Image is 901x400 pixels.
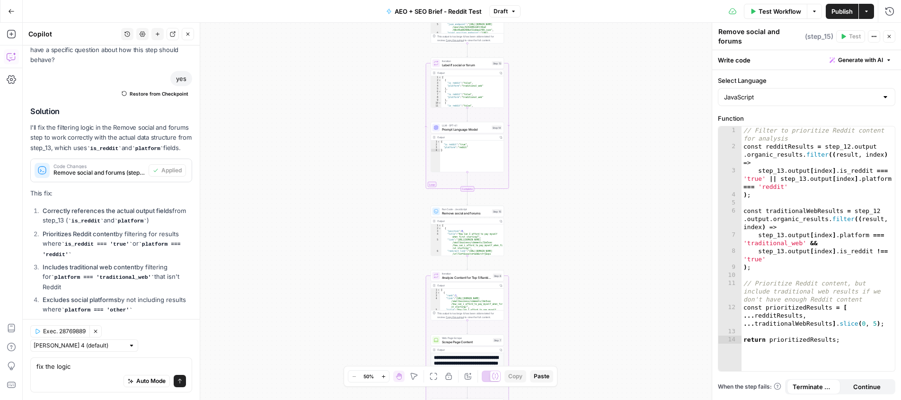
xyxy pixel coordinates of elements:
span: Copy [508,372,522,381]
div: 1 [431,141,441,143]
g: Edge from step_7 to step_8 [467,385,468,399]
div: 4 [431,85,442,88]
div: Complete [460,187,474,192]
span: AEO + SEO Brief - Reddit Test [395,7,482,16]
span: Generate with AI [838,56,883,64]
span: Paste [534,372,549,381]
span: Toggle code folding, rows 1 through 34 [439,76,442,79]
span: Auto Mode [136,377,166,385]
span: Analyze Content for Top 5 Ranking Pages [442,275,491,280]
code: platform === 'traditional_web' [51,275,154,280]
span: When the step fails: [718,382,781,391]
div: 7 [718,231,742,247]
code: platform [132,146,163,151]
div: Output [437,284,497,287]
span: Toggle code folding, rows 10 through 13 [439,102,442,105]
span: Toggle code folding, rows 2 through 5 [439,79,442,82]
div: Run Code · JavaScriptRemove social and forumsStep 15Output[ { "position":8, "title":"How Can I af... [431,206,504,256]
div: yes [170,71,192,86]
div: 2 [431,143,441,146]
div: This output is too large & has been abbreviated for review. to view the full content. [437,35,502,42]
textarea: fix the logic [36,362,186,371]
p: I'll fix the filtering logic in the Remove social and forums step to work correctly with the actu... [30,123,192,153]
p: This fix: [30,188,192,198]
div: 2 [431,79,442,82]
button: Copy [504,370,526,382]
div: IterationAnalyze Content for Top 5 Ranking PagesStep 6Output[ { "rank":1, "link":"[URL][DOMAIN_NA... [431,270,504,320]
span: Iteration [442,59,490,63]
div: 12 [431,107,442,110]
button: Publish [826,4,858,19]
span: Web Page Scrape [442,336,491,340]
div: Copilot [28,29,118,39]
span: Copy the output [446,316,464,319]
div: 2 [431,292,441,294]
span: Code Changes [53,164,145,169]
div: 10 [431,102,442,105]
div: 4 [431,233,442,239]
div: Write code [712,50,901,70]
div: 6 [431,250,442,270]
span: Toggle code folding, rows 1 through 15 [439,224,442,227]
span: Toggle code folding, rows 6 through 9 [439,90,442,93]
span: Toggle code folding, rows 2 through 7 [437,292,440,294]
div: 9 [718,263,742,271]
span: Remove social and forums (step_15) [53,169,145,177]
button: Auto Mode [124,375,170,387]
button: Test Workflow [744,4,807,19]
div: 8 [718,247,742,263]
strong: Includes traditional web content [43,263,136,271]
div: 7 [431,93,442,96]
label: Select Language [718,76,895,85]
button: Draft [489,5,521,18]
div: 3 [431,230,442,233]
span: 50% [363,373,374,380]
span: Iteration [442,272,491,276]
div: 1 [718,126,742,142]
code: platform === 'other' [62,307,132,313]
div: 11 [431,105,442,107]
div: 6 [431,32,442,43]
div: 11 [718,279,742,303]
button: Exec. 28769889 [30,325,89,338]
p: Would you like me to fix the filtering logic to work correctly with the available data structure,... [30,25,192,65]
div: 6 [718,207,742,231]
span: Prompt Language Model [442,127,490,132]
div: 5 [431,239,442,250]
div: 12 [718,303,742,328]
span: Run Code · JavaScript [442,207,490,211]
div: 4 [431,149,441,152]
div: 2 [431,227,442,230]
span: Toggle code folding, rows 1 through 4 [437,141,440,143]
span: Toggle code folding, rows 2 through 14 [439,227,442,230]
button: AEO + SEO Brief - Reddit Test [380,4,487,19]
span: Test Workflow [759,7,801,16]
span: LLM · GPT-4.1 [442,124,490,127]
div: LLM · GPT-4.1Prompt Language ModelStep 14Output{ "is_reddit":"true", "platform":"reddit"} [431,122,504,172]
div: 3 [718,167,742,191]
button: Applied [149,164,186,177]
code: platform [115,218,147,224]
li: by filtering for results where or [40,229,192,259]
button: Test [836,30,865,43]
div: 5 [718,199,742,207]
div: 2 [718,142,742,167]
h2: Solution [30,107,192,116]
div: 5 [431,23,442,32]
g: Edge from step_6 to step_7 [467,320,468,334]
li: with Reddit first, then traditional web content [40,318,192,337]
span: Test [849,32,861,41]
div: 1 [431,76,442,79]
div: 3 [431,294,441,297]
div: 9 [431,99,442,102]
div: Step 13 [492,61,502,65]
button: Generate with AI [826,54,895,66]
label: Function [718,114,895,123]
div: 1 [431,289,441,292]
code: is_reddit [68,218,104,224]
span: Publish [831,7,853,16]
div: 6 [431,90,442,93]
span: Label if social or forum [442,62,490,67]
div: 5 [431,88,442,90]
span: Restore from Checkpoint [130,90,188,98]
